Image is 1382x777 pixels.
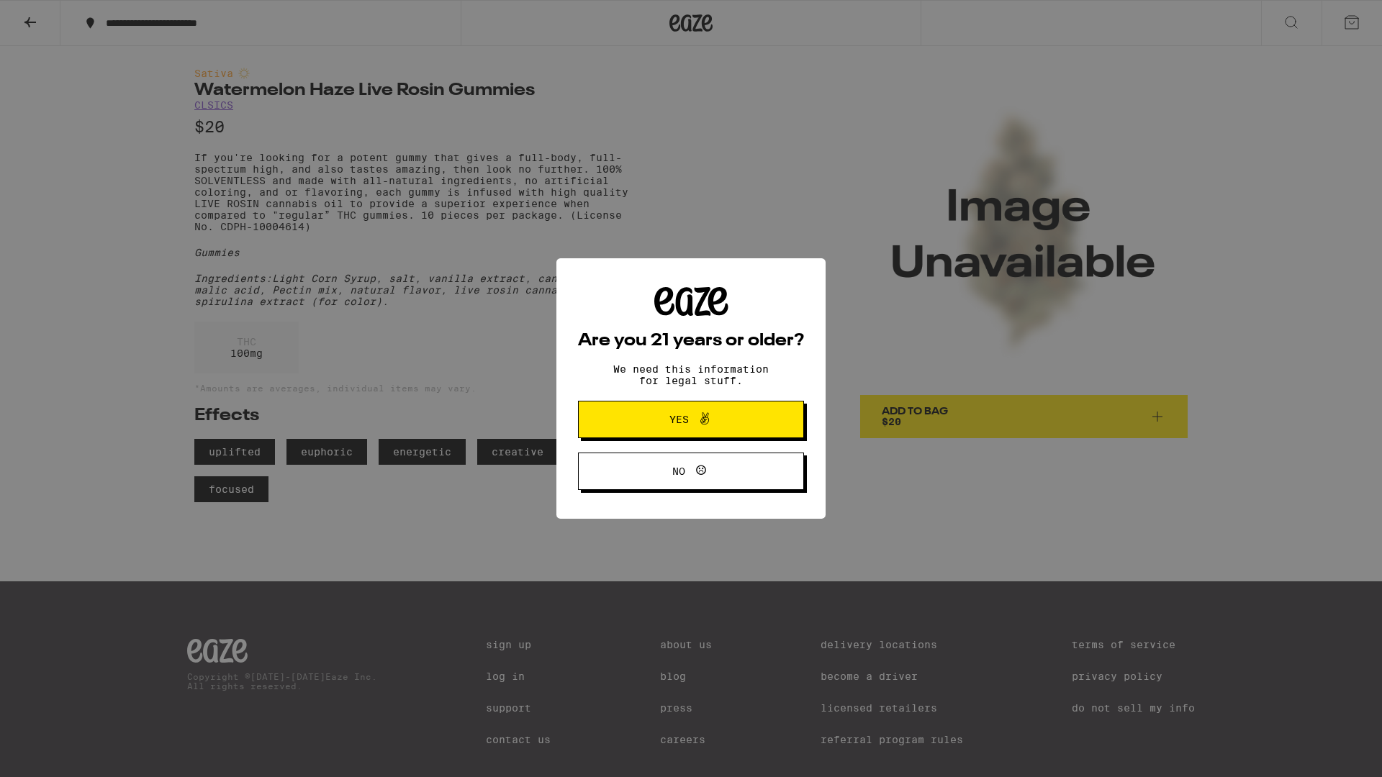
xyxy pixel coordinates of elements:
button: No [578,453,804,490]
p: We need this information for legal stuff. [601,363,781,386]
span: Yes [669,414,689,424]
span: No [672,466,685,476]
h2: Are you 21 years or older? [578,332,804,350]
button: Yes [578,401,804,438]
iframe: Opens a widget where you can find more information [1292,734,1368,770]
